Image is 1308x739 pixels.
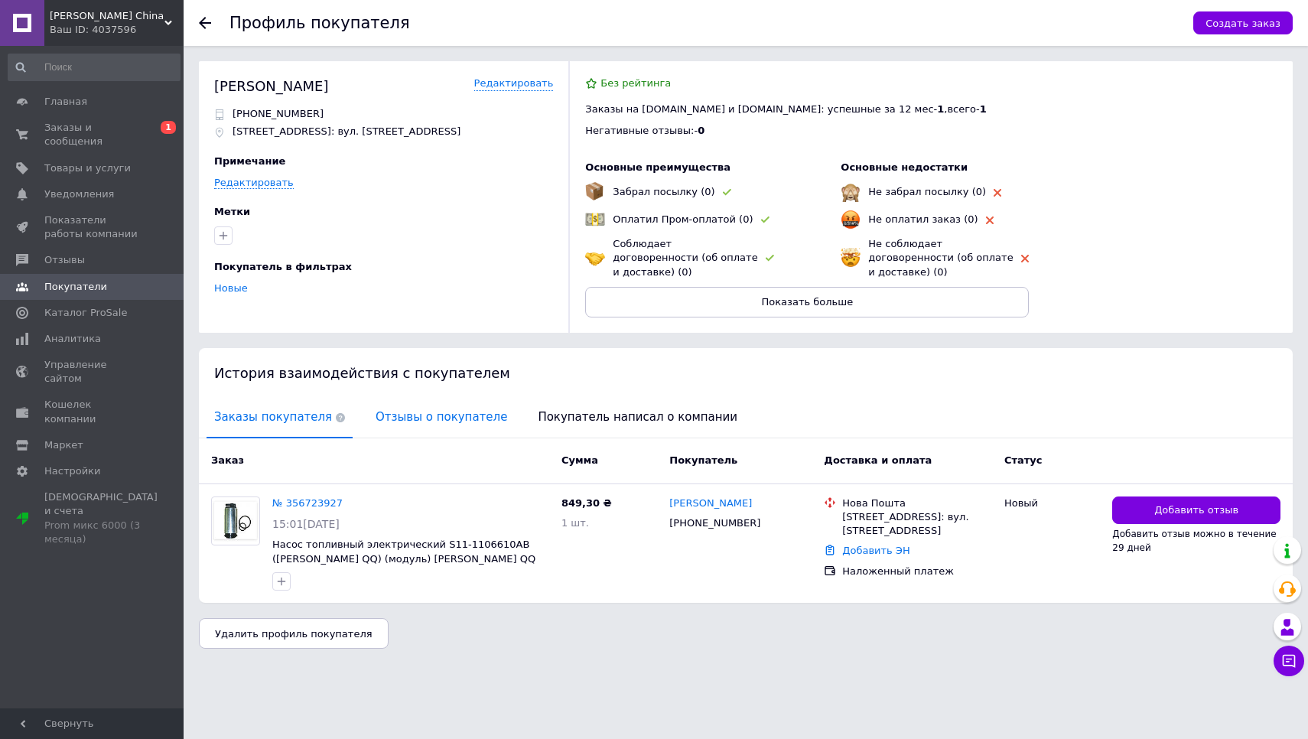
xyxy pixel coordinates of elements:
[868,213,978,225] span: Не оплатил заказ (0)
[214,365,510,381] span: История взаимодействия с покупателем
[585,182,604,200] img: emoji
[8,54,181,81] input: Поиск
[214,77,329,96] div: [PERSON_NAME]
[994,189,1001,197] img: rating-tag-type
[842,496,992,510] div: Нова Пошта
[44,306,127,320] span: Каталог ProSale
[214,206,250,217] span: Метки
[841,182,861,202] img: emoji
[841,210,861,230] img: emoji
[600,77,671,89] span: Без рейтинга
[561,497,612,509] span: 849,30 ₴
[585,248,605,268] img: emoji
[44,464,100,478] span: Настройки
[44,213,142,241] span: Показатели работы компании
[229,14,410,32] h1: Профиль покупателя
[44,253,85,267] span: Отзывы
[530,398,745,437] span: Покупатель написал о компании
[215,628,373,640] span: Удалить профиль покупателя
[698,125,704,136] span: 0
[824,454,932,466] span: Доставка и оплата
[613,238,757,277] span: Соблюдает договоренности (об оплате и доставке) (0)
[1154,503,1238,518] span: Добавить отзыв
[1004,454,1043,466] span: Статус
[868,186,986,197] span: Не забрал посылку (0)
[937,103,944,115] span: 1
[199,618,389,649] button: Удалить профиль покупателя
[585,161,730,173] span: Основные преимущества
[585,125,698,136] span: Негативные отзывы: -
[44,490,158,546] span: [DEMOGRAPHIC_DATA] и счета
[161,121,176,134] span: 1
[214,260,549,274] div: Покупатель в фильтрах
[272,518,340,530] span: 15:01[DATE]
[1274,646,1304,676] button: Чат с покупателем
[986,216,994,224] img: rating-tag-type
[980,103,987,115] span: 1
[50,23,184,37] div: Ваш ID: 4037596
[272,539,535,578] a: Насос топливный электрический S11-1106610AB ([PERSON_NAME] QQ) (модуль) [PERSON_NAME] QQ (Аuto Р С)
[762,296,854,308] span: Показать больше
[474,77,554,91] a: Редактировать
[1193,11,1293,34] button: Создать заказ
[44,519,158,546] div: Prom микс 6000 (3 месяца)
[666,513,763,533] div: [PHONE_NUMBER]
[842,510,992,538] div: [STREET_ADDRESS]: вул. [STREET_ADDRESS]
[1112,496,1280,525] button: Добавить отзыв
[585,287,1029,317] button: Показать больше
[842,545,909,556] a: Добавить ЭН
[585,210,605,230] img: emoji
[233,107,324,121] p: [PHONE_NUMBER]
[669,454,737,466] span: Покупатель
[669,496,752,511] a: [PERSON_NAME]
[841,248,861,268] img: emoji
[723,189,731,196] img: rating-tag-type
[233,125,460,138] p: [STREET_ADDRESS]: вул. [STREET_ADDRESS]
[585,103,986,115] span: Заказы на [DOMAIN_NAME] и [DOMAIN_NAME]: успешные за 12 мес - , всего -
[766,255,774,262] img: rating-tag-type
[613,186,714,197] span: Забрал посылку (0)
[44,280,107,294] span: Покупатели
[842,565,992,578] div: Наложенный платеж
[211,454,244,466] span: Заказ
[44,161,131,175] span: Товары и услуги
[44,358,142,386] span: Управление сайтом
[761,216,770,223] img: rating-tag-type
[1206,18,1280,29] span: Создать заказ
[207,398,353,437] span: Заказы покупателя
[214,177,294,189] a: Редактировать
[214,282,248,294] a: Новые
[1112,529,1276,553] span: Добавить отзыв можно в течение 29 дней
[44,95,87,109] span: Главная
[44,398,142,425] span: Кошелек компании
[868,238,1013,277] span: Не соблюдает договоренности (об оплате и доставке) (0)
[272,497,343,509] a: № 356723927
[368,398,515,437] span: Отзывы о покупателе
[1021,255,1029,262] img: rating-tag-type
[199,17,211,29] div: Вернуться назад
[561,517,589,529] span: 1 шт.
[841,161,968,173] span: Основные недостатки
[214,155,285,167] span: Примечание
[561,454,598,466] span: Сумма
[44,332,101,346] span: Аналитика
[50,9,164,23] span: Аuto Рarts Сhina
[44,121,142,148] span: Заказы и сообщения
[211,496,260,545] a: Фото товару
[212,500,259,542] img: Фото товару
[1004,496,1100,510] div: Новый
[44,187,114,201] span: Уведомления
[44,438,83,452] span: Маркет
[613,213,753,225] span: Оплатил Пром-оплатой (0)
